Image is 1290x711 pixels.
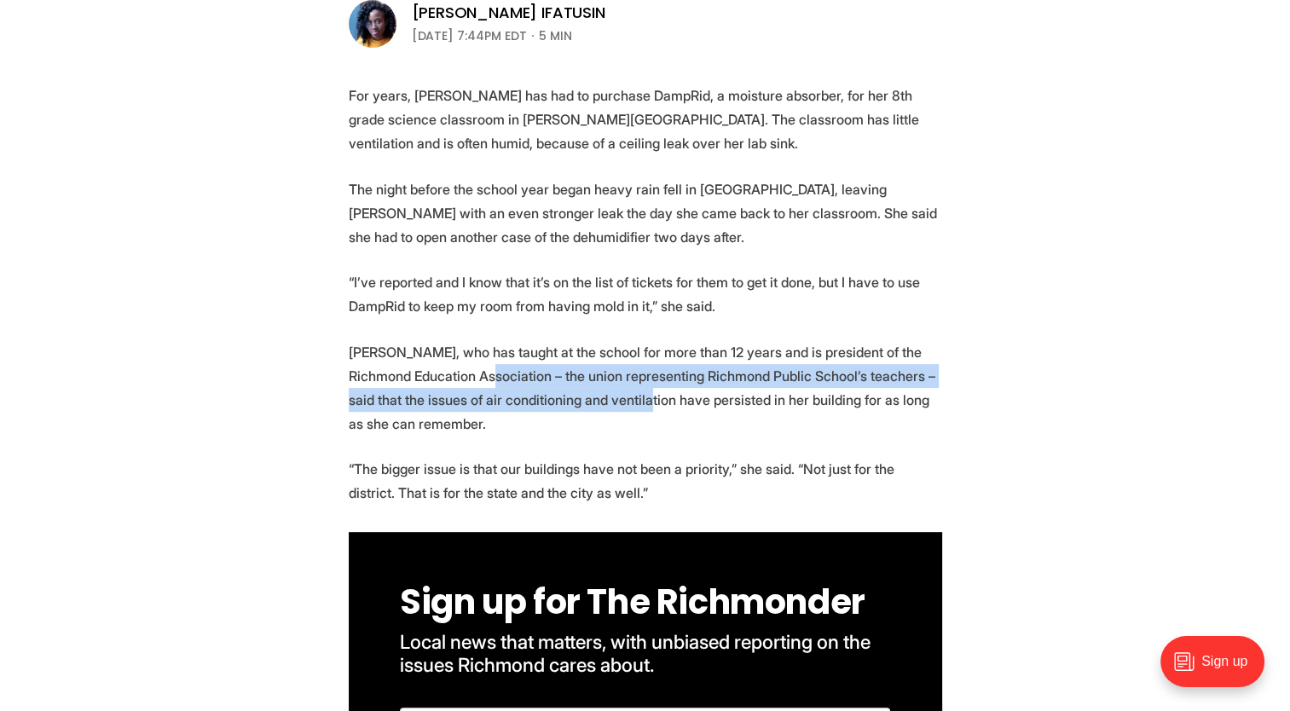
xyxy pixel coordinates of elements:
p: The night before the school year began heavy rain fell in [GEOGRAPHIC_DATA], leaving [PERSON_NAME... [349,177,942,249]
a: [PERSON_NAME] Ifatusin [412,3,605,23]
time: [DATE] 7:44PM EDT [412,26,527,46]
span: Sign up for The Richmonder [400,578,865,626]
p: “I’ve reported and I know that it’s on the list of tickets for them to get it done, but I have to... [349,270,942,318]
p: [PERSON_NAME], who has taught at the school for more than 12 years and is president of the Richmo... [349,340,942,436]
span: Local news that matters, with unbiased reporting on the issues Richmond cares about. [400,630,875,676]
p: For years, [PERSON_NAME] has had to purchase DampRid, a moisture absorber, for her 8th grade scie... [349,84,942,155]
iframe: portal-trigger [1146,627,1290,711]
span: 5 min [539,26,572,46]
p: “The bigger issue is that our buildings have not been a priority,” she said. “Not just for the di... [349,457,942,505]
